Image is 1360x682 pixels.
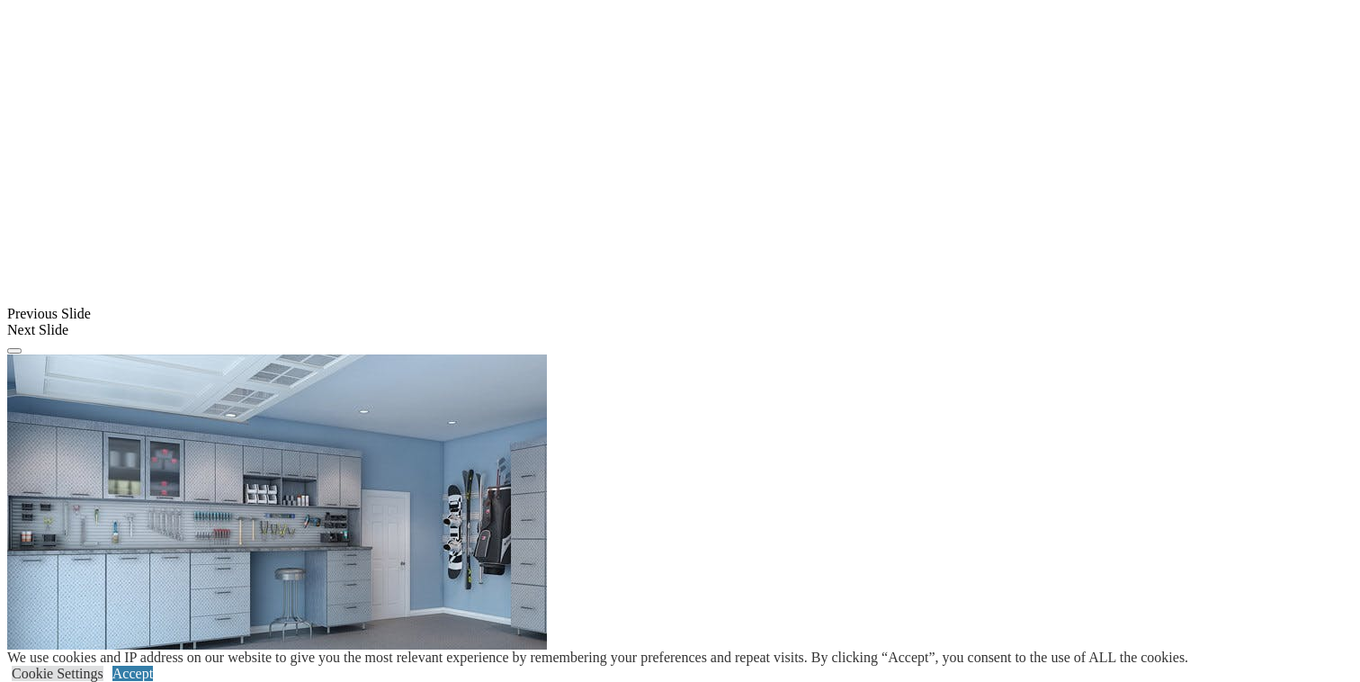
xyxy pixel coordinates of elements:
[7,348,22,354] button: Click here to pause slide show
[7,322,1353,338] div: Next Slide
[7,650,1188,666] div: We use cookies and IP address on our website to give you the most relevant experience by remember...
[7,306,1353,322] div: Previous Slide
[12,666,103,681] a: Cookie Settings
[112,666,153,681] a: Accept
